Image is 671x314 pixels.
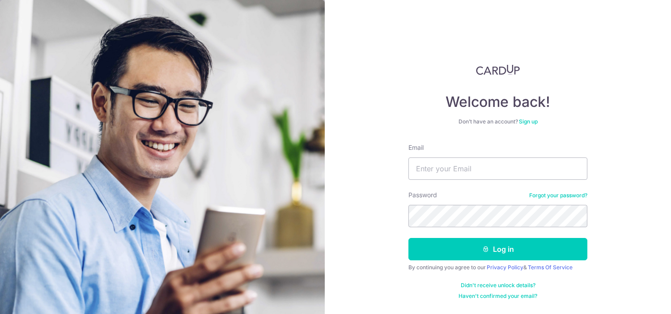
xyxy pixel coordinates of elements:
[408,238,587,260] button: Log in
[519,118,538,125] a: Sign up
[487,264,523,271] a: Privacy Policy
[528,264,573,271] a: Terms Of Service
[529,192,587,199] a: Forgot your password?
[408,264,587,271] div: By continuing you agree to our &
[476,64,520,75] img: CardUp Logo
[459,293,537,300] a: Haven't confirmed your email?
[408,143,424,152] label: Email
[408,118,587,125] div: Don’t have an account?
[408,157,587,180] input: Enter your Email
[461,282,535,289] a: Didn't receive unlock details?
[408,191,437,199] label: Password
[408,93,587,111] h4: Welcome back!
